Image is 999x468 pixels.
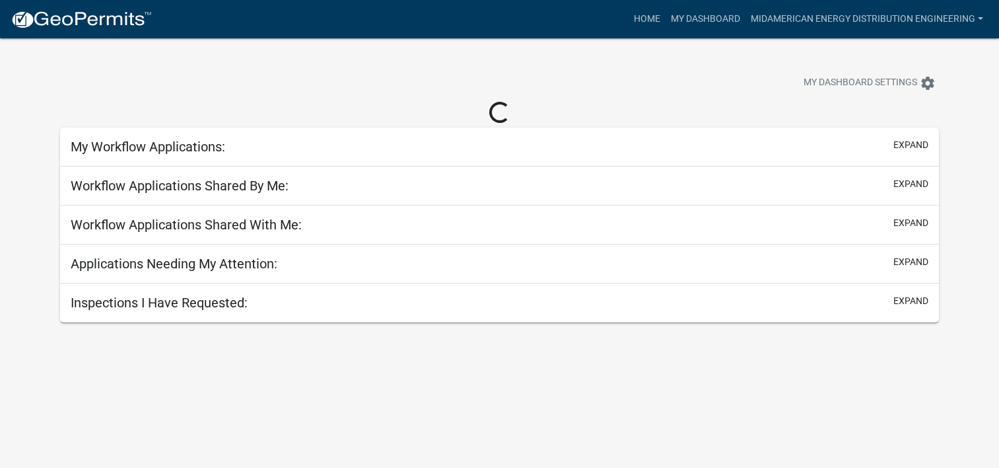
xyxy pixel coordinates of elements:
[793,70,946,96] button: My Dashboard Settingssettings
[893,294,928,308] button: expand
[71,139,225,155] h5: My Workflow Applications:
[893,216,928,230] button: expand
[920,75,936,91] i: settings
[71,295,248,311] h5: Inspections I Have Requested:
[629,7,666,32] a: Home
[71,178,289,194] h5: Workflow Applications Shared By Me:
[71,217,302,233] h5: Workflow Applications Shared With Me:
[666,7,745,32] a: My Dashboard
[71,256,277,272] h5: Applications Needing My Attention:
[893,138,928,152] button: expand
[745,7,988,32] a: MidAmerican Energy Distribution Engineering
[804,75,917,91] span: My Dashboard Settings
[893,255,928,269] button: expand
[893,177,928,191] button: expand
